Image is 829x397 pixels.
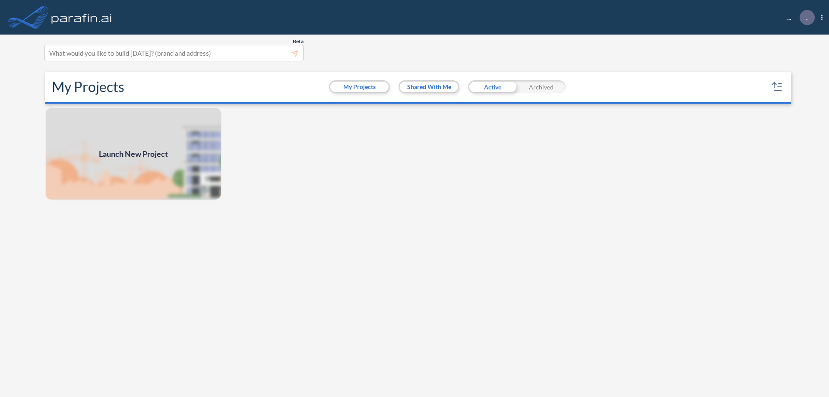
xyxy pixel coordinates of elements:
[52,79,124,95] h2: My Projects
[45,107,222,200] img: add
[45,107,222,200] a: Launch New Project
[330,82,389,92] button: My Projects
[400,82,458,92] button: Shared With Me
[293,38,304,45] span: Beta
[99,148,168,160] span: Launch New Project
[806,13,808,21] p: .
[468,80,517,93] div: Active
[517,80,566,93] div: Archived
[774,10,823,25] div: ...
[770,80,784,94] button: sort
[50,9,114,26] img: logo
